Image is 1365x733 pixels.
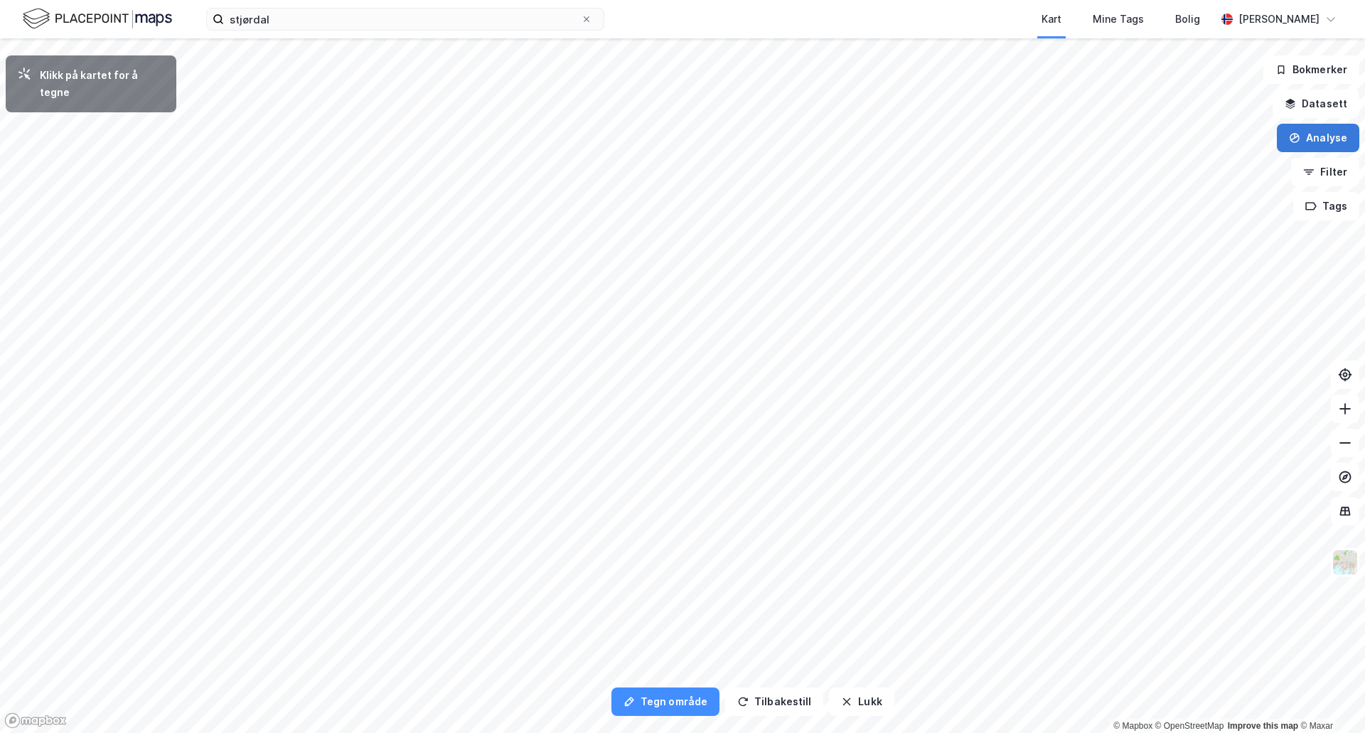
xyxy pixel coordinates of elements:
[1291,158,1359,186] button: Filter
[829,687,894,716] button: Lukk
[40,67,165,101] div: Klikk på kartet for å tegne
[4,712,67,729] a: Mapbox homepage
[611,687,719,716] button: Tegn område
[1155,721,1224,731] a: OpenStreetMap
[1238,11,1319,28] div: [PERSON_NAME]
[725,687,823,716] button: Tilbakestill
[1228,721,1298,731] a: Improve this map
[1294,665,1365,733] div: Kontrollprogram for chat
[1277,124,1359,152] button: Analyse
[1113,721,1152,731] a: Mapbox
[1294,665,1365,733] iframe: Chat Widget
[1093,11,1144,28] div: Mine Tags
[1273,90,1359,118] button: Datasett
[1042,11,1061,28] div: Kart
[1332,549,1359,576] img: Z
[1175,11,1200,28] div: Bolig
[23,6,172,31] img: logo.f888ab2527a4732fd821a326f86c7f29.svg
[1263,55,1359,84] button: Bokmerker
[224,9,581,30] input: Søk på adresse, matrikkel, gårdeiere, leietakere eller personer
[1293,192,1359,220] button: Tags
